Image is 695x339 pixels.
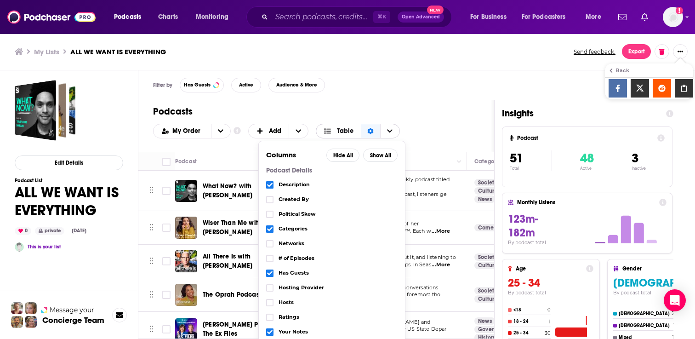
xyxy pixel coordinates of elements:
[474,317,496,325] a: News
[7,8,96,26] img: Podchaser - Follow, Share and Rate Podcasts
[15,184,123,219] h1: ALL WE WANT IS EVERYTHING
[279,300,398,305] span: Hosts
[266,167,398,174] p: Podcast Details
[632,150,638,166] span: 3
[571,48,618,56] button: Send feedback.
[474,253,501,261] a: Society
[513,319,547,324] h4: 18 - 24
[464,10,518,24] button: open menu
[508,276,593,290] h3: 25 - 34
[580,150,594,166] span: 48
[619,311,670,316] h4: [DEMOGRAPHIC_DATA]
[162,224,171,232] span: Toggle select row
[516,265,582,272] h4: Age
[638,9,652,25] a: Show notifications dropdown
[148,221,154,235] button: Move
[326,149,359,162] button: Hide All
[373,11,390,23] span: ⌘ K
[337,128,353,134] span: Table
[70,47,166,56] h3: ALL WE WANT IS EVERYTHING
[632,166,646,171] p: Inactive
[474,295,501,303] a: Culture
[15,155,123,170] button: Edit Details
[304,228,431,234] span: award-winning podcast, Wiser Than Me™. Each w
[276,82,317,87] span: Audience & More
[248,124,309,138] button: + Add
[304,261,431,268] span: others share their grief experiences helps. In Seas
[432,261,450,269] span: ...More
[153,82,172,88] h3: Filter by
[615,9,630,25] a: Show notifications dropdown
[203,218,294,237] a: Wiser Than Me with [PERSON_NAME]
[474,195,496,203] a: News
[279,197,398,202] span: Created By
[108,10,153,24] button: open menu
[25,316,37,328] img: Barbara Profile
[474,187,501,195] a: Culture
[148,254,154,268] button: Move
[172,128,204,134] span: My Order
[508,212,538,240] span: 123m-182m
[203,252,294,270] a: All There Is with [PERSON_NAME]
[474,262,501,269] a: Culture
[152,10,183,24] a: Charts
[675,79,693,98] a: Copy Link
[304,284,439,291] span: The Oprah Podcast is home to all-new conversations
[266,151,323,159] h3: Columns
[279,285,398,290] span: Hosting Provider
[148,322,154,336] button: Move
[474,287,501,294] a: Society
[516,10,579,24] button: open menu
[272,10,373,24] input: Search podcasts, credits, & more...
[15,242,24,252] img: Adrian Villarreal
[279,329,398,334] span: Your Notes
[279,256,398,261] span: # of Episodes
[664,289,686,311] div: Open Intercom Messenger
[28,244,61,250] a: This is your list
[15,80,75,141] span: ALL WE WANT IS EVERYTHING
[517,135,654,141] h4: Podcast
[269,128,281,134] span: Add
[676,7,683,14] svg: Add a profile image
[508,240,549,246] h4: By podcast total
[162,187,171,195] span: Toggle select row
[517,199,655,206] h4: Monthly Listens
[189,10,240,24] button: open menu
[203,219,262,236] span: Wiser Than Me with [PERSON_NAME]
[513,307,546,313] h4: <18
[34,47,59,56] a: My Lists
[162,291,171,299] span: Toggle select row
[15,227,31,235] div: 0
[673,322,678,328] h4: 13
[11,302,23,314] img: Sydney Profile
[175,180,197,202] img: What Now? with Trevor Noah
[268,78,325,92] button: Audience & More
[279,226,398,231] span: Categories
[522,11,566,23] span: For Podcasters
[231,78,261,92] button: Active
[203,321,281,338] span: [PERSON_NAME] Presents: The Ex Files
[68,227,90,235] div: [DATE]
[279,182,398,187] span: Description
[42,316,104,325] h3: Concierge Team
[175,217,197,239] img: Wiser Than Me with Julia Louis-Dreyfus
[153,124,231,138] h2: Choose List sort
[663,7,683,27] button: Show profile menu
[586,11,601,23] span: More
[211,124,230,138] button: open menu
[203,182,252,199] span: What Now? with [PERSON_NAME]
[184,82,211,87] span: Has Guests
[50,305,94,315] span: Message your
[580,166,594,171] p: Active
[203,253,252,270] span: All There Is with [PERSON_NAME]
[502,108,659,119] h1: Insights
[148,288,154,302] button: Move
[363,149,398,162] button: Show All
[398,11,444,23] button: Open AdvancedNew
[35,227,64,235] div: private
[510,150,523,166] span: 51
